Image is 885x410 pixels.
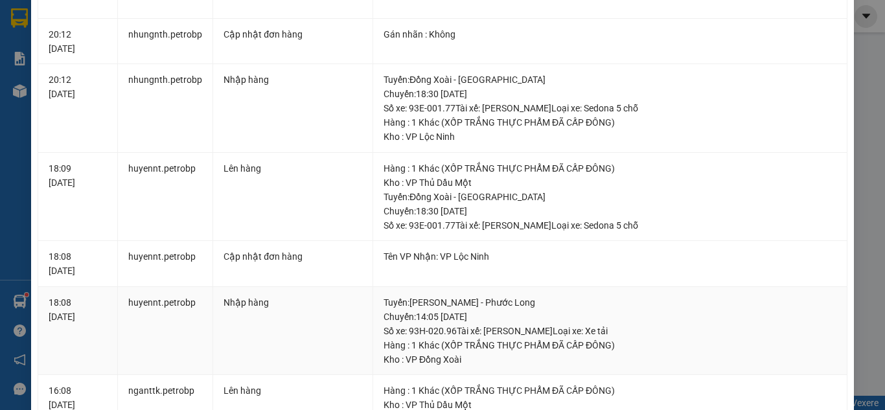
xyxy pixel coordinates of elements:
[384,295,836,338] div: Tuyến : [PERSON_NAME] - Phước Long Chuyến: 14:05 [DATE] Số xe: 93H-020.96 Tài xế: [PERSON_NAME] ...
[224,161,362,176] div: Lên hàng
[11,12,31,26] span: Gửi:
[118,153,213,242] td: huyennt.petrobp
[101,42,189,58] div: TÁM QUANG
[118,19,213,65] td: nhungnth.petrobp
[384,161,836,176] div: Hàng : 1 Khác (XỐP TRẮNG THỰC PHẨM ĐÃ CẤP ĐÔNG)
[118,241,213,287] td: huyennt.petrobp
[49,161,107,190] div: 18:09 [DATE]
[10,85,30,98] span: CR :
[384,249,836,264] div: Tên VP Nhận: VP Lộc Ninh
[384,352,836,367] div: Kho : VP Đồng Xoài
[118,64,213,153] td: nhungnth.petrobp
[11,42,92,58] div: THIÊN
[384,383,836,398] div: Hàng : 1 Khác (XỐP TRẮNG THỰC PHẨM ĐÃ CẤP ĐÔNG)
[384,338,836,352] div: Hàng : 1 Khác (XỐP TRẮNG THỰC PHẨM ĐÃ CẤP ĐÔNG)
[224,27,362,41] div: Cập nhật đơn hàng
[49,73,107,101] div: 20:12 [DATE]
[101,11,189,42] div: VP Chơn Thành
[10,84,94,99] div: 30.000
[384,130,836,144] div: Kho : VP Lộc Ninh
[384,27,836,41] div: Gán nhãn : Không
[224,295,362,310] div: Nhập hàng
[224,383,362,398] div: Lên hàng
[224,249,362,264] div: Cập nhật đơn hàng
[49,249,107,278] div: 18:08 [DATE]
[11,11,92,42] div: VP Lộc Ninh
[49,27,107,56] div: 20:12 [DATE]
[384,115,836,130] div: Hàng : 1 Khác (XỐP TRẮNG THỰC PHẨM ĐÃ CẤP ĐÔNG)
[49,295,107,324] div: 18:08 [DATE]
[101,12,132,26] span: Nhận:
[384,73,836,115] div: Tuyến : Đồng Xoài - [GEOGRAPHIC_DATA] Chuyến: 18:30 [DATE] Số xe: 93E-001.77 Tài xế: [PERSON_NAME...
[118,287,213,376] td: huyennt.petrobp
[224,73,362,87] div: Nhập hàng
[384,176,836,190] div: Kho : VP Thủ Dầu Một
[384,190,836,233] div: Tuyến : Đồng Xoài - [GEOGRAPHIC_DATA] Chuyến: 18:30 [DATE] Số xe: 93E-001.77 Tài xế: [PERSON_NAME...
